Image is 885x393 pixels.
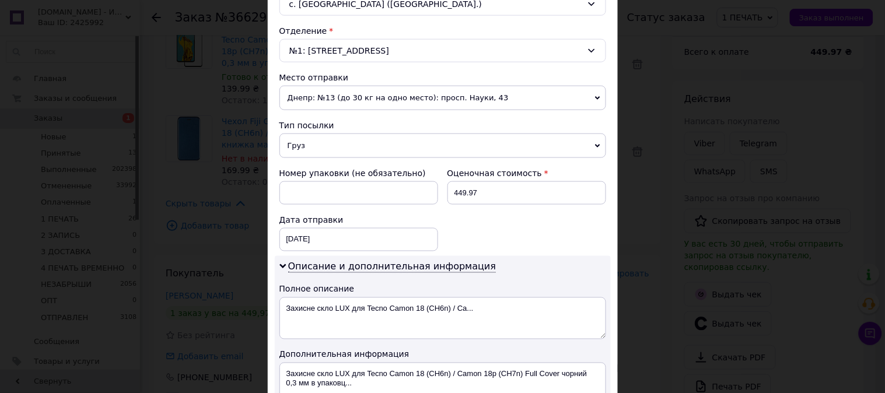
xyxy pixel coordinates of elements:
div: Дата отправки [279,214,438,226]
div: Дополнительная информация [279,349,606,360]
span: Днепр: №13 (до 30 кг на одно место): просп. Науки, 43 [279,86,606,110]
div: Отделение [279,25,606,37]
div: №1: [STREET_ADDRESS] [279,39,606,62]
textarea: Захисне скло LUX для Tecno Camon 18 (CH6n) / Ca... [279,297,606,339]
div: Оценочная стоимость [447,167,606,179]
span: Груз [279,134,606,158]
div: Полное описание [279,283,606,295]
div: Номер упаковки (не обязательно) [279,167,438,179]
span: Тип посылки [279,121,334,130]
span: Описание и дополнительная информация [288,261,496,273]
span: Место отправки [279,73,349,82]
